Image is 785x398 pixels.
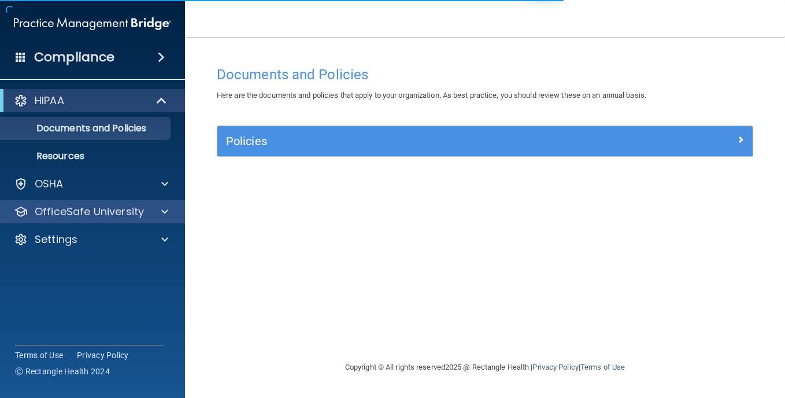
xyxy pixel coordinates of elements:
[226,132,744,150] a: Policies
[15,366,110,377] span: Ⓒ Rectangle Health 2024
[217,91,646,99] span: Here are the documents and policies that apply to your organization. As best practice, you should...
[217,67,753,82] h4: Documents and Policies
[35,233,77,246] p: Settings
[532,363,578,371] a: Privacy Policy
[8,150,165,162] p: Resources
[15,349,63,361] a: Terms of Use
[14,12,171,35] img: PMB logo
[14,177,168,191] a: OSHA
[35,177,64,191] p: OSHA
[274,349,696,386] div: Copyright © All rights reserved 2025 @ Rectangle Health | |
[77,349,129,361] a: Privacy Policy
[14,233,168,246] a: Settings
[35,94,64,108] p: HIPAA
[34,49,114,65] h4: Compliance
[35,205,144,219] p: OfficeSafe University
[226,135,610,148] h5: Policies
[14,205,168,219] a: OfficeSafe University
[580,363,625,371] a: Terms of Use
[8,123,165,134] p: Documents and Policies
[14,94,168,108] a: HIPAA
